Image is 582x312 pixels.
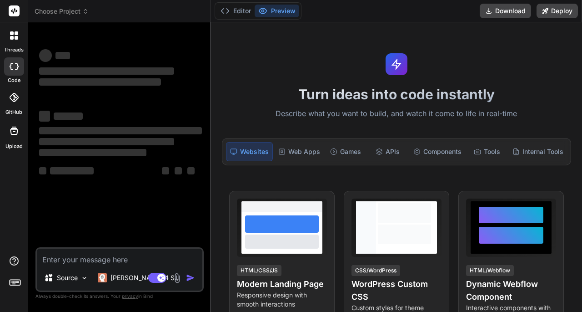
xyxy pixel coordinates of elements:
[237,265,281,276] div: HTML/CSS/JS
[54,113,83,120] span: ‌
[351,278,442,303] h4: WordPress Custom CSS
[367,142,407,161] div: APIs
[480,4,531,18] button: Download
[162,167,169,174] span: ‌
[39,78,161,86] span: ‌
[237,291,327,309] p: Responsive design with smooth interactions
[537,4,578,18] button: Deploy
[5,143,23,150] label: Upload
[5,108,22,116] label: GitHub
[39,149,146,156] span: ‌
[172,273,182,283] img: attachment
[55,52,70,59] span: ‌
[4,46,24,54] label: threads
[410,142,465,161] div: Components
[509,142,567,161] div: Internal Tools
[39,138,174,145] span: ‌
[275,142,324,161] div: Web Apps
[50,167,94,174] span: ‌
[39,67,174,75] span: ‌
[98,273,107,282] img: Claude 4 Sonnet
[217,5,255,17] button: Editor
[466,278,556,303] h4: Dynamic Webflow Component
[216,86,577,102] h1: Turn ideas into code instantly
[226,142,273,161] div: Websites
[255,5,299,17] button: Preview
[35,7,89,16] span: Choose Project
[351,265,400,276] div: CSS/WordPress
[35,292,204,301] p: Always double-check its answers. Your in Bind
[57,273,78,282] p: Source
[237,278,327,291] h4: Modern Landing Page
[39,111,50,122] span: ‌
[467,142,507,161] div: Tools
[186,273,195,282] img: icon
[80,274,88,282] img: Pick Models
[466,265,514,276] div: HTML/Webflow
[122,293,138,299] span: privacy
[187,167,195,174] span: ‌
[8,77,20,84] label: code
[216,108,577,120] p: Describe what you want to build, and watch it come to life in real-time
[39,49,52,62] span: ‌
[110,273,178,282] p: [PERSON_NAME] 4 S..
[326,142,366,161] div: Games
[175,167,182,174] span: ‌
[39,127,202,134] span: ‌
[39,167,46,174] span: ‌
